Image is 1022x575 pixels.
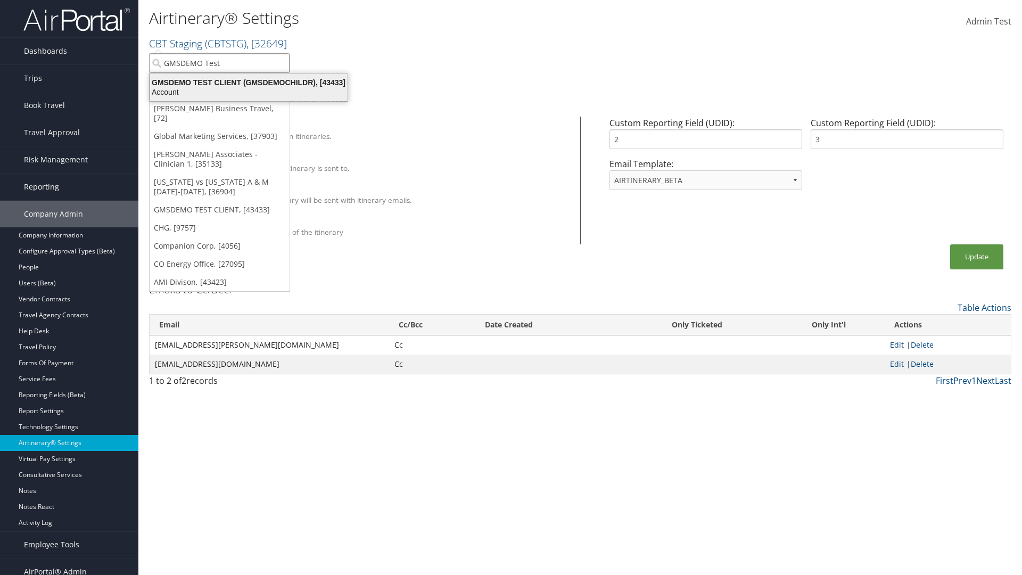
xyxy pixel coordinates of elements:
[150,53,290,73] input: Search Accounts
[953,375,971,387] a: Prev
[24,38,67,64] span: Dashboards
[150,315,389,335] th: Email: activate to sort column ascending
[976,375,995,387] a: Next
[150,273,290,291] a: AMI Divison, [43423]
[890,359,904,369] a: Edit
[885,315,1011,335] th: Actions
[475,315,621,335] th: Date Created: activate to sort column ascending
[149,36,287,51] a: CBT Staging
[199,121,567,131] div: Client Name
[149,374,358,392] div: 1 to 2 of records
[24,201,83,227] span: Company Admin
[199,153,567,163] div: Override Email
[182,375,186,387] span: 2
[806,117,1008,158] div: Custom Reporting Field (UDID):
[605,158,806,199] div: Email Template:
[911,359,934,369] a: Delete
[199,195,412,206] label: A PDF version of the itinerary will be sent with itinerary emails.
[149,7,724,29] h1: Airtinerary® Settings
[605,117,806,158] div: Custom Reporting Field (UDID):
[950,244,1003,269] button: Update
[150,201,290,219] a: GMSDEMO TEST CLIENT, [43433]
[150,335,389,355] td: [EMAIL_ADDRESS][PERSON_NAME][DOMAIN_NAME]
[246,36,287,51] span: , [ 32649 ]
[144,87,354,97] div: Account
[971,375,976,387] a: 1
[885,335,1011,355] td: |
[150,173,290,201] a: [US_STATE] vs [US_STATE] A & M [DATE]-[DATE], [36904]
[24,531,79,558] span: Employee Tools
[150,255,290,273] a: CO Energy Office, [27095]
[199,185,567,195] div: Attach PDF
[205,36,246,51] span: ( CBTSTG )
[150,145,290,173] a: [PERSON_NAME] Associates - Clinician 1, [35133]
[958,302,1011,314] a: Table Actions
[885,355,1011,374] td: |
[150,355,389,374] td: [EMAIL_ADDRESS][DOMAIN_NAME]
[24,65,42,92] span: Trips
[911,340,934,350] a: Delete
[890,340,904,350] a: Edit
[24,119,80,146] span: Travel Approval
[24,92,65,119] span: Book Travel
[199,217,567,227] div: Show Survey
[389,355,475,374] td: Cc
[621,315,773,335] th: Only Ticketed: activate to sort column ascending
[150,127,290,145] a: Global Marketing Services, [37903]
[276,93,316,105] a: Calendars
[150,219,290,237] a: CHG, [9757]
[966,15,1011,27] span: Admin Test
[966,5,1011,38] a: Admin Test
[773,315,885,335] th: Only Int'l: activate to sort column ascending
[23,7,130,32] img: airportal-logo.png
[24,146,88,173] span: Risk Management
[24,174,59,200] span: Reporting
[389,315,475,335] th: Cc/Bcc: activate to sort column ascending
[936,375,953,387] a: First
[995,375,1011,387] a: Last
[150,100,290,127] a: [PERSON_NAME] Business Travel, [72]
[150,237,290,255] a: Companion Corp, [4056]
[324,93,348,105] a: Notes
[144,78,354,87] div: GMSDEMO TEST CLIENT (GMSDEMOCHILDR), [43433]
[389,335,475,355] td: Cc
